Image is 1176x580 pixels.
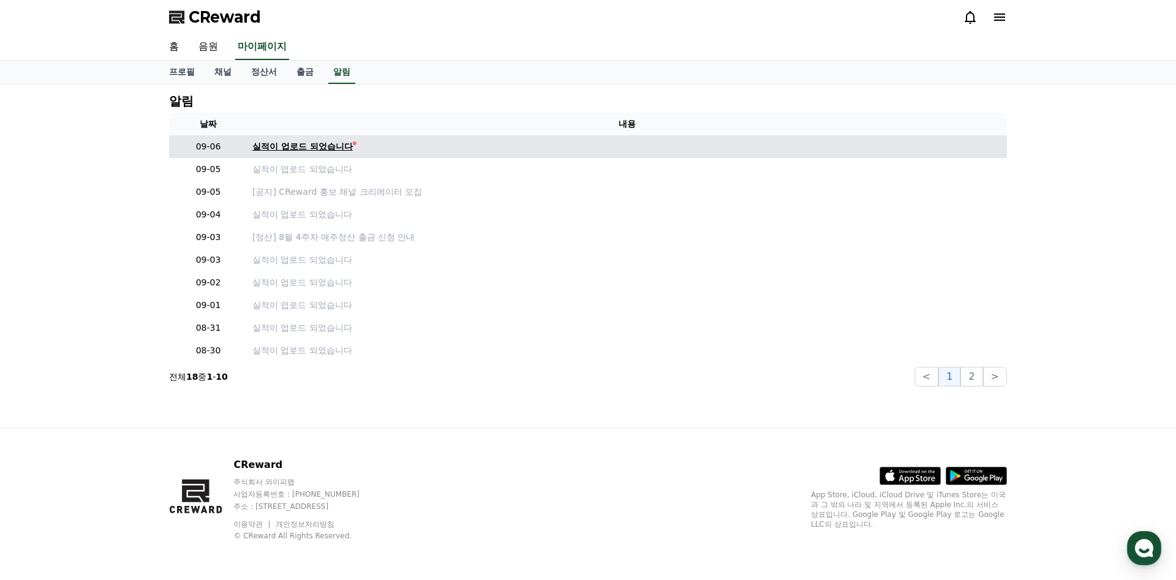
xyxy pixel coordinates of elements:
a: CReward [169,7,261,27]
p: 09-05 [174,186,243,198]
span: 홈 [39,407,46,416]
a: 실적이 업로드 되었습니다 [252,163,1002,176]
span: 대화 [112,407,127,417]
a: 실적이 업로드 되었습니다 [252,344,1002,357]
a: 실적이 업로드 되었습니다 [252,208,1002,221]
a: 실적이 업로드 되었습니다 [252,140,1002,153]
th: 내용 [247,113,1007,135]
a: 개인정보처리방침 [276,520,334,529]
span: 설정 [189,407,204,416]
a: 실적이 업로드 되었습니다 [252,276,1002,289]
p: 09-03 [174,254,243,266]
p: 주식회사 와이피랩 [233,477,383,487]
p: 전체 중 - [169,371,228,383]
span: CReward [189,7,261,27]
a: 마이페이지 [235,34,289,60]
p: 09-05 [174,163,243,176]
a: [공지] CReward 홍보 채널 크리에이터 모집 [252,186,1002,198]
button: 2 [960,367,982,386]
p: 08-30 [174,344,243,357]
strong: 18 [186,372,198,382]
th: 날짜 [169,113,247,135]
a: 알림 [328,61,355,84]
strong: 1 [206,372,213,382]
a: 실적이 업로드 되었습니다 [252,299,1002,312]
a: 프로필 [159,61,205,84]
a: 출금 [287,61,323,84]
a: 음원 [189,34,228,60]
a: 실적이 업로드 되었습니다 [252,322,1002,334]
a: 이용약관 [233,520,272,529]
button: > [983,367,1007,386]
a: 설정 [158,388,235,419]
p: © CReward All Rights Reserved. [233,531,383,541]
button: < [914,367,938,386]
a: 대화 [81,388,158,419]
div: 실적이 업로드 되었습니다 [252,140,353,153]
a: 홈 [159,34,189,60]
button: 1 [938,367,960,386]
p: 주소 : [STREET_ADDRESS] [233,502,383,511]
a: 실적이 업로드 되었습니다 [252,254,1002,266]
a: 홈 [4,388,81,419]
p: 09-06 [174,140,243,153]
a: [정산] 8월 4주차 매주정산 출금 신청 안내 [252,231,1002,244]
p: CReward [233,458,383,472]
p: 09-02 [174,276,243,289]
p: 09-03 [174,231,243,244]
p: App Store, iCloud, iCloud Drive 및 iTunes Store는 미국과 그 밖의 나라 및 지역에서 등록된 Apple Inc.의 서비스 상표입니다. Goo... [811,490,1007,529]
p: 09-04 [174,208,243,221]
strong: 10 [216,372,227,382]
p: 사업자등록번호 : [PHONE_NUMBER] [233,489,383,499]
p: 08-31 [174,322,243,334]
a: 정산서 [241,61,287,84]
p: 09-01 [174,299,243,312]
a: 채널 [205,61,241,84]
h4: 알림 [169,94,194,108]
